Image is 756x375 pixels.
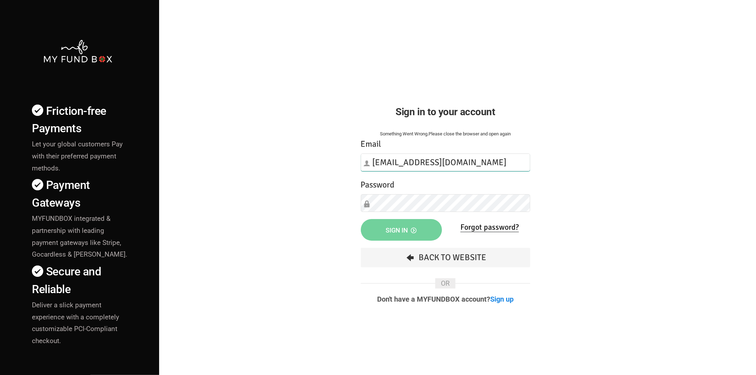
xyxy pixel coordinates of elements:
a: Sign up [491,295,514,303]
h4: Secure and Reliable [32,263,131,298]
label: Password [361,178,395,191]
input: Email [361,153,530,171]
label: Email [361,138,381,151]
h2: Sign in to your account [361,104,530,119]
h4: Friction-free Payments [32,102,131,137]
div: Something Went Wrong.Please close the browser and open again [361,130,530,138]
span: MYFUNDBOX integrated & partnership with leading payment gateways like Stripe, Gocardless & [PERSO... [32,214,127,259]
p: Don't have a MYFUNDBOX account? [361,296,530,303]
h4: Payment Gateways [32,177,131,211]
span: Sign in [386,226,417,234]
span: Let your global customers Pay with their preferred payment methods. [32,140,123,172]
span: Deliver a slick payment experience with a completely customizable PCI-Compliant checkout. [32,301,119,345]
span: OR [435,278,455,289]
button: Sign in [361,219,442,241]
a: Forgot password? [460,222,519,232]
img: mfbwhite.png [43,39,113,63]
a: Back To Website [361,248,530,267]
